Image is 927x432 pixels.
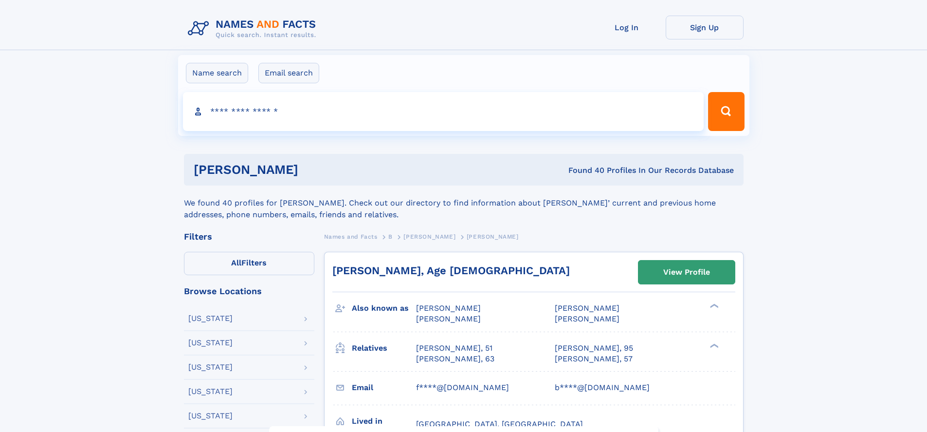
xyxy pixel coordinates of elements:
[663,261,710,283] div: View Profile
[352,379,416,396] h3: Email
[188,412,233,420] div: [US_STATE]
[184,186,744,221] div: We found 40 profiles for [PERSON_NAME]. Check out our directory to find information about [PERSON...
[231,258,241,267] span: All
[555,354,633,364] a: [PERSON_NAME], 57
[184,16,324,42] img: Logo Names and Facts
[416,343,492,354] a: [PERSON_NAME], 51
[403,230,455,243] a: [PERSON_NAME]
[416,354,494,364] a: [PERSON_NAME], 63
[555,314,619,323] span: [PERSON_NAME]
[388,233,393,240] span: B
[416,314,481,323] span: [PERSON_NAME]
[352,413,416,430] h3: Lived in
[186,63,248,83] label: Name search
[188,388,233,395] div: [US_STATE]
[588,16,666,39] a: Log In
[666,16,744,39] a: Sign Up
[708,303,719,309] div: ❯
[188,315,233,322] div: [US_STATE]
[708,342,719,349] div: ❯
[638,261,735,284] a: View Profile
[416,419,583,429] span: [GEOGRAPHIC_DATA], [GEOGRAPHIC_DATA]
[708,92,744,131] button: Search Button
[184,252,314,275] label: Filters
[352,300,416,317] h3: Also known as
[555,343,633,354] a: [PERSON_NAME], 95
[433,165,734,176] div: Found 40 Profiles In Our Records Database
[467,233,519,240] span: [PERSON_NAME]
[188,339,233,347] div: [US_STATE]
[258,63,319,83] label: Email search
[416,303,481,313] span: [PERSON_NAME]
[388,230,393,243] a: B
[188,363,233,371] div: [US_STATE]
[184,287,314,296] div: Browse Locations
[194,164,434,176] h1: [PERSON_NAME]
[555,303,619,313] span: [PERSON_NAME]
[184,232,314,241] div: Filters
[352,340,416,357] h3: Relatives
[403,233,455,240] span: [PERSON_NAME]
[324,230,378,243] a: Names and Facts
[183,92,704,131] input: search input
[332,264,570,277] a: [PERSON_NAME], Age [DEMOGRAPHIC_DATA]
